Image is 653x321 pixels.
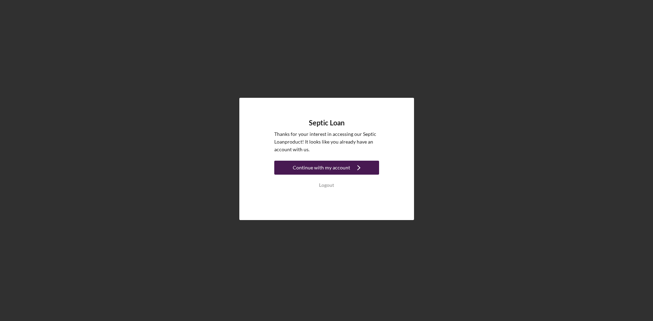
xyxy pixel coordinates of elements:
[274,130,379,154] p: Thanks for your interest in accessing our Septic Loan product! It looks like you already have an ...
[274,161,379,175] button: Continue with my account
[274,178,379,192] button: Logout
[319,178,334,192] div: Logout
[309,119,344,127] h4: Septic Loan
[274,161,379,176] a: Continue with my account
[293,161,350,175] div: Continue with my account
